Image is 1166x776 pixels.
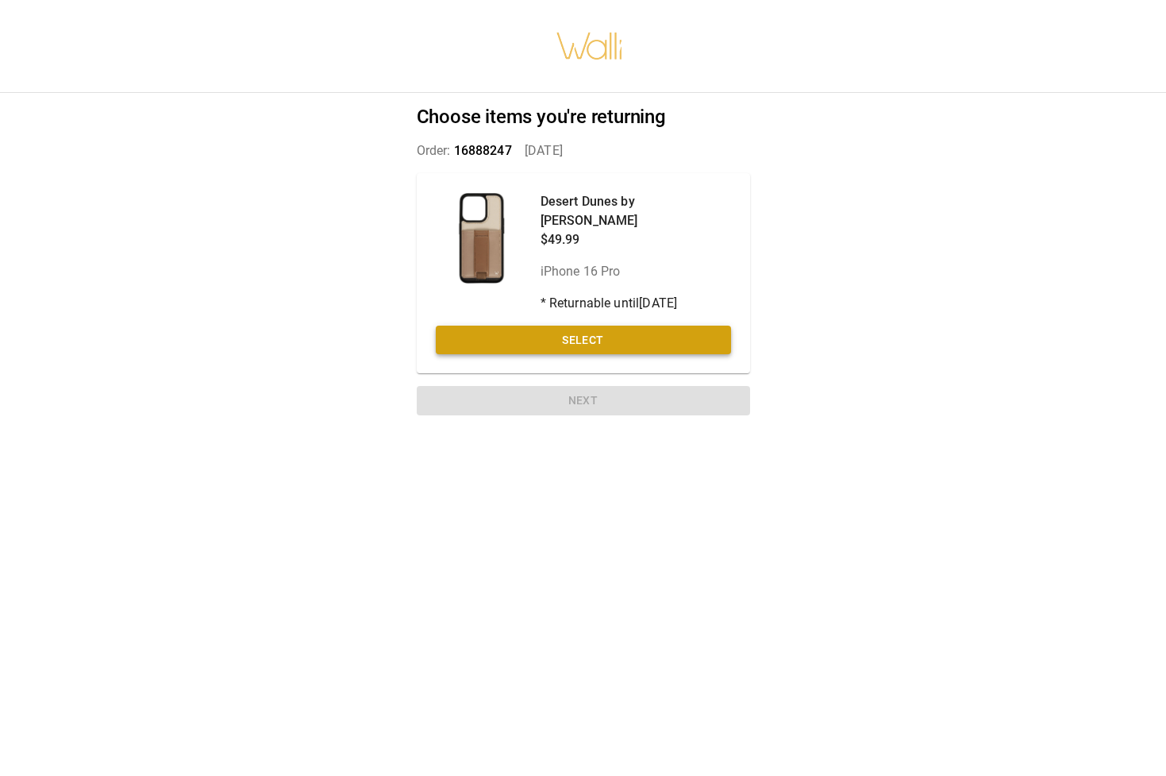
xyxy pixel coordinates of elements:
img: walli-inc.myshopify.com [556,12,624,80]
p: * Returnable until [DATE] [541,294,731,313]
p: iPhone 16 Pro [541,262,731,281]
p: Desert Dunes by [PERSON_NAME] [541,192,731,230]
h2: Choose items you're returning [417,106,750,129]
button: Select [436,326,731,355]
span: 16888247 [454,143,512,158]
p: Order: [DATE] [417,141,750,160]
p: $49.99 [541,230,731,249]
